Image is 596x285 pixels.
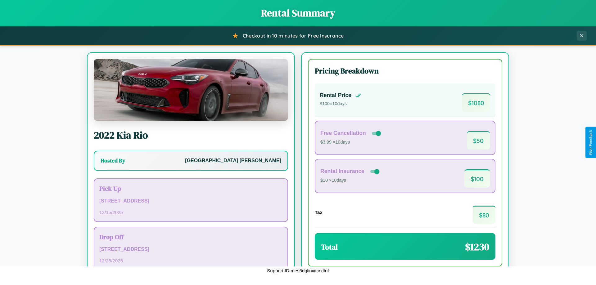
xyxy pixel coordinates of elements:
p: 12 / 25 / 2025 [99,256,282,265]
span: $ 80 [473,206,495,224]
span: $ 50 [467,131,490,149]
div: Give Feedback [589,130,593,155]
h3: Total [321,242,338,252]
p: $10 × 10 days [320,176,381,185]
h3: Pick Up [99,184,282,193]
h2: 2022 Kia Rio [94,128,288,142]
p: [STREET_ADDRESS] [99,197,282,206]
h3: Hosted By [101,157,125,164]
p: [GEOGRAPHIC_DATA] [PERSON_NAME] [185,156,281,165]
span: $ 100 [464,169,490,188]
p: $ 100 × 10 days [320,100,361,108]
p: 12 / 15 / 2025 [99,208,282,216]
h4: Tax [315,210,323,215]
h4: Rental Insurance [320,168,364,175]
h4: Rental Price [320,92,351,99]
span: $ 1230 [465,240,489,254]
h4: Free Cancellation [320,130,366,136]
h3: Pricing Breakdown [315,66,495,76]
span: Checkout in 10 minutes for Free Insurance [243,33,344,39]
span: $ 1080 [462,93,490,112]
p: Support ID: mes6dglinxitcrxltnf [267,266,329,275]
h3: Drop Off [99,232,282,241]
p: $3.99 × 10 days [320,138,382,146]
h1: Rental Summary [6,6,590,20]
img: Kia Rio [94,59,288,121]
p: [STREET_ADDRESS] [99,245,282,254]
